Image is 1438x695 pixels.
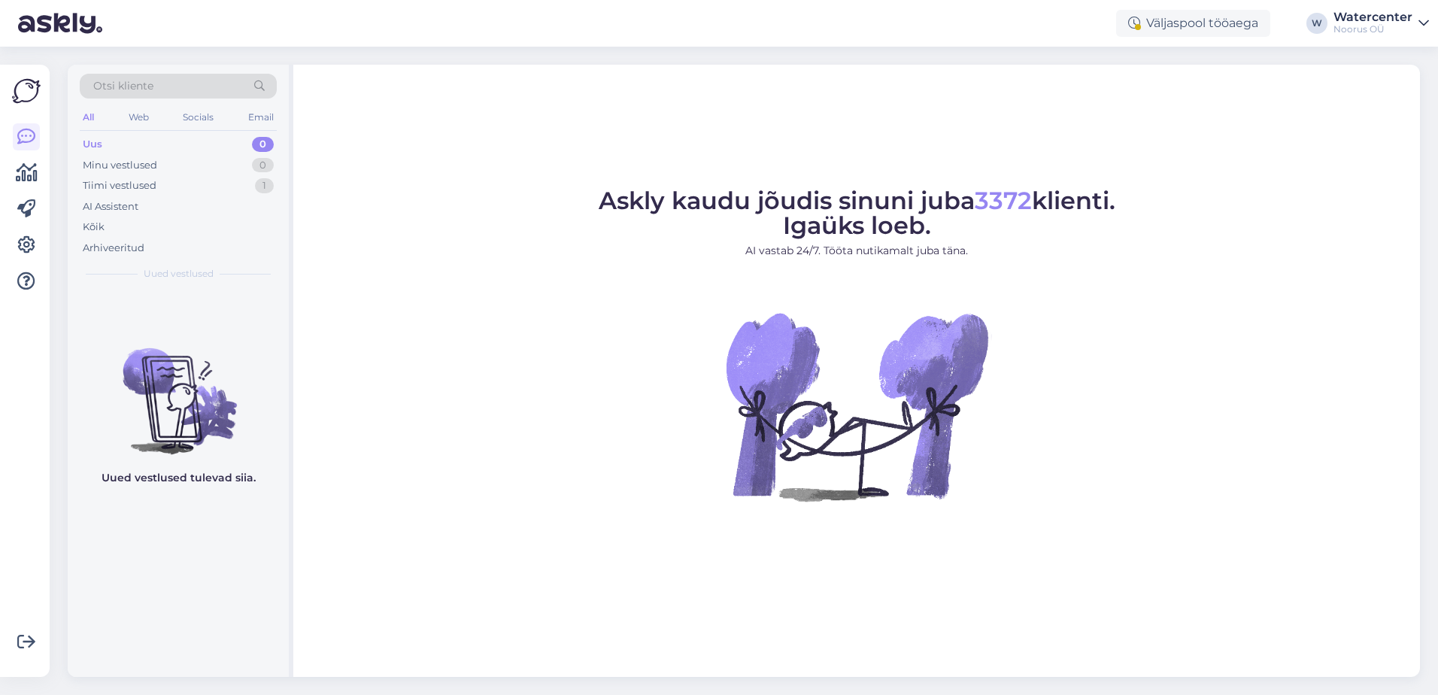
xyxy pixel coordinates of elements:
[68,321,289,457] img: No chats
[12,77,41,105] img: Askly Logo
[83,158,157,173] div: Minu vestlused
[599,243,1115,259] p: AI vastab 24/7. Tööta nutikamalt juba täna.
[83,220,105,235] div: Kõik
[83,199,138,214] div: AI Assistent
[252,137,274,152] div: 0
[102,470,256,486] p: Uued vestlused tulevad siia.
[93,78,153,94] span: Otsi kliente
[599,186,1115,240] span: Askly kaudu jõudis sinuni juba klienti. Igaüks loeb.
[83,137,102,152] div: Uus
[80,108,97,127] div: All
[245,108,277,127] div: Email
[252,158,274,173] div: 0
[975,186,1032,215] span: 3372
[144,267,214,281] span: Uued vestlused
[180,108,217,127] div: Socials
[1116,10,1270,37] div: Väljaspool tööaega
[83,178,156,193] div: Tiimi vestlused
[126,108,152,127] div: Web
[721,271,992,542] img: No Chat active
[1333,11,1429,35] a: WatercenterNoorus OÜ
[255,178,274,193] div: 1
[1333,11,1412,23] div: Watercenter
[1333,23,1412,35] div: Noorus OÜ
[1306,13,1327,34] div: W
[83,241,144,256] div: Arhiveeritud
